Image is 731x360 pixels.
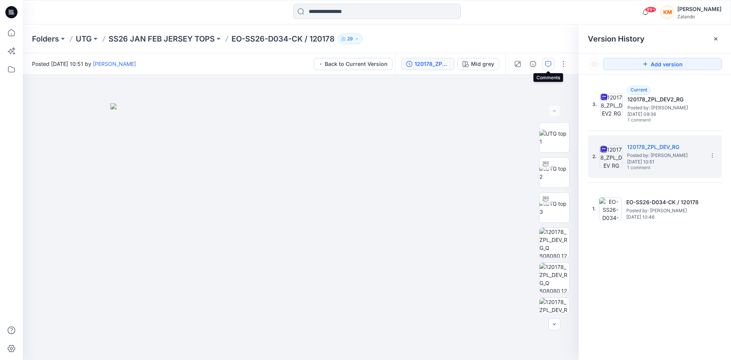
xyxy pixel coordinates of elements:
[661,5,674,19] div: KM
[627,142,703,152] h5: 120178_ZPL_DEV_RG
[627,152,703,159] span: Posted by: Marnie Douven
[627,117,681,123] span: 1 comment
[415,60,450,68] div: 120178_ZPL_DEV_RG
[626,198,702,207] h5: EO-SS26-D034-CK / 120178
[231,34,335,44] p: EO-SS26-D034-CK / 120178
[603,58,722,70] button: Add version
[600,93,623,116] img: 120178_ZPL_DEV2_RG
[471,60,494,68] div: Mid grey
[713,36,719,42] button: Close
[677,5,721,14] div: [PERSON_NAME]
[32,60,136,68] span: Posted [DATE] 10:51 by
[401,58,455,70] button: 120178_ZPL_DEV_RG
[539,130,569,146] img: UTG top 1
[599,197,622,220] img: EO-SS26-D034-CK / 120178
[627,95,704,104] h5: 120178_ZPL_DEV2_RG
[600,145,622,168] img: 120178_ZPL_DEV_RG
[627,159,703,165] span: [DATE] 10:51
[539,228,569,258] img: 120178_ZPL_DEV_RG_Q 808080_120178 mc
[592,153,597,160] span: 2.
[592,205,596,212] span: 1.
[626,214,702,220] span: [DATE] 10:46
[592,101,597,108] span: 3.
[539,200,569,216] img: UTG top 3
[627,165,680,171] span: 1 comment
[338,34,362,44] button: 29
[630,87,647,93] span: Current
[588,34,645,43] span: Version History
[588,58,600,70] button: Show Hidden Versions
[627,104,704,112] span: Posted by: Marnie Douven
[539,298,569,328] img: 120178_ZPL_DEV_RG_Q 808080_120178 technology
[539,165,569,181] img: UTG top 2
[32,34,59,44] a: Folders
[627,112,704,117] span: [DATE] 09:36
[93,61,136,67] a: [PERSON_NAME]
[76,34,92,44] a: UTG
[677,14,721,19] div: Zalando
[347,35,353,43] p: 29
[527,58,539,70] button: Details
[645,6,656,13] span: 99+
[109,34,215,44] a: SS26 JAN FEB JERSEY TOPS
[314,58,393,70] button: Back to Current Version
[626,207,702,214] span: Posted by: Marnie Douven
[458,58,499,70] button: Mid grey
[539,263,569,293] img: 120178_ZPL_DEV_RG_Q 808080_120178 patterns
